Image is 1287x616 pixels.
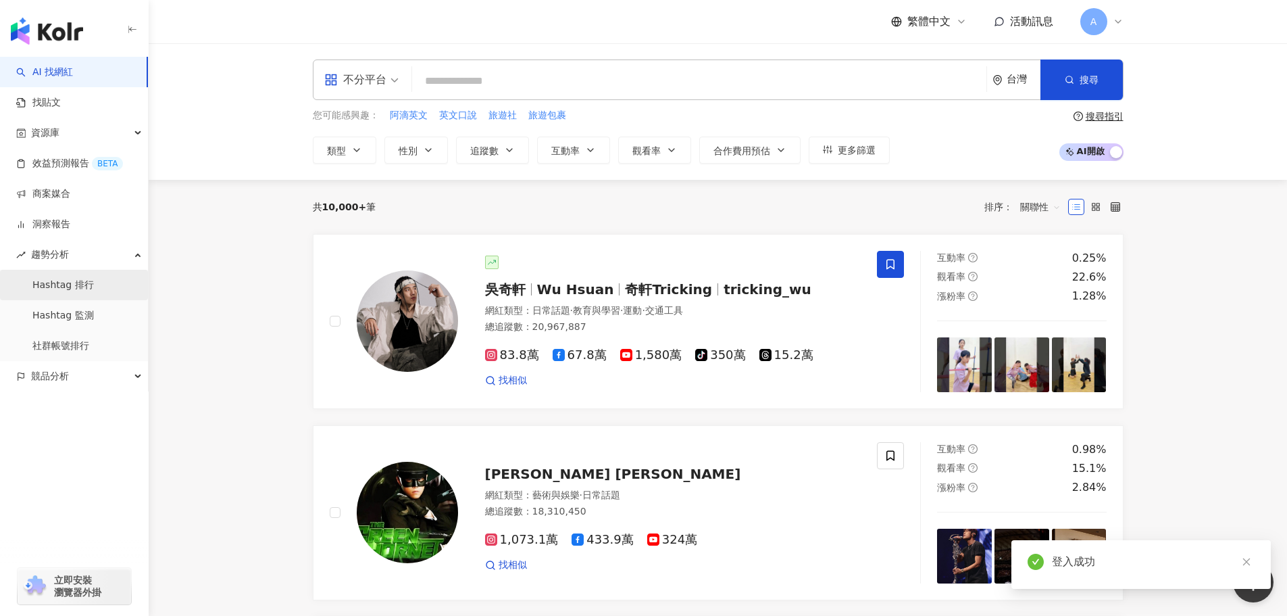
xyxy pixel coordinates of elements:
a: 找相似 [485,374,527,387]
span: 藝術與娛樂 [532,490,580,500]
span: 運動 [623,305,642,316]
div: 網紅類型 ： [485,489,861,502]
span: 吳奇軒 [485,281,526,298]
button: 類型 [313,137,376,164]
img: logo [11,18,83,45]
div: 台灣 [1007,74,1040,85]
div: 網紅類型 ： [485,304,861,318]
span: 旅遊社 [488,109,517,122]
span: 阿滴英文 [390,109,428,122]
img: post-image [1052,337,1107,392]
span: [PERSON_NAME] [PERSON_NAME] [485,466,741,482]
a: 效益預測報告BETA [16,157,123,170]
span: question-circle [968,444,978,454]
span: 找相似 [499,559,527,572]
div: 22.6% [1072,270,1107,285]
button: 旅遊社 [488,108,518,123]
span: 1,580萬 [620,348,682,362]
span: 互動率 [937,252,965,263]
span: 類型 [327,145,346,156]
span: 67.8萬 [553,348,607,362]
a: 洞察報告 [16,218,70,231]
a: KOL Avatar吳奇軒Wu Hsuan奇軒Trickingtricking_wu網紅類型：日常話題·教育與學習·運動·交通工具總追蹤數：20,967,88783.8萬67.8萬1,580萬3... [313,234,1124,409]
div: 排序： [984,196,1068,218]
span: 更多篩選 [838,145,876,156]
img: post-image [994,337,1049,392]
span: · [570,305,573,316]
span: 趨勢分析 [31,239,69,270]
span: tricking_wu [724,281,811,298]
span: 漲粉率 [937,482,965,493]
span: 83.8萬 [485,348,539,362]
img: post-image [937,529,992,584]
div: 不分平台 [324,69,386,91]
span: 關聯性 [1020,196,1061,218]
span: 日常話題 [532,305,570,316]
button: 搜尋 [1040,60,1123,100]
div: 1.28% [1072,289,1107,304]
div: 2.84% [1072,480,1107,495]
img: KOL Avatar [357,462,458,563]
span: · [642,305,645,316]
span: question-circle [968,253,978,262]
img: post-image [994,529,1049,584]
span: 活動訊息 [1010,15,1053,28]
span: close [1242,557,1251,567]
a: chrome extension立即安裝 瀏覽器外掛 [18,568,131,605]
div: 總追蹤數 ： 20,967,887 [485,321,861,334]
button: 英文口說 [438,108,478,123]
a: Hashtag 排行 [32,279,94,292]
span: 資源庫 [31,118,59,148]
img: post-image [937,337,992,392]
span: 互動率 [937,444,965,454]
span: check-circle [1028,554,1044,570]
div: 總追蹤數 ： 18,310,450 [485,505,861,519]
div: 0.25% [1072,251,1107,266]
span: 教育與學習 [573,305,620,316]
img: KOL Avatar [357,270,458,372]
span: 350萬 [695,348,745,362]
span: 您可能感興趣： [313,109,379,122]
button: 阿滴英文 [389,108,428,123]
span: 1,073.1萬 [485,533,559,547]
span: 觀看率 [937,463,965,473]
a: 商案媒合 [16,187,70,201]
span: question-circle [968,291,978,301]
a: searchAI 找網紅 [16,66,73,79]
img: chrome extension [22,575,48,597]
a: Hashtag 監測 [32,309,94,323]
span: 追蹤數 [470,145,499,156]
button: 旅遊包裹 [528,108,567,123]
img: post-image [1052,529,1107,584]
span: 10,000+ [322,202,367,212]
button: 合作費用預估 [699,137,801,164]
span: 324萬 [647,533,697,547]
span: 競品分析 [31,361,69,392]
span: 433.9萬 [572,533,634,547]
span: 日常話題 [582,490,620,500]
span: 找相似 [499,374,527,387]
span: A [1090,14,1097,29]
span: 互動率 [551,145,580,156]
span: 觀看率 [632,145,661,156]
div: 共 筆 [313,202,376,212]
button: 互動率 [537,137,610,164]
a: 找貼文 [16,96,61,110]
a: KOL Avatar[PERSON_NAME] [PERSON_NAME]網紅類型：藝術與娛樂·日常話題總追蹤數：18,310,4501,073.1萬433.9萬324萬找相似互動率questi... [313,425,1124,600]
span: 交通工具 [645,305,683,316]
span: · [620,305,623,316]
span: environment [992,75,1003,85]
span: question-circle [968,483,978,492]
span: 漲粉率 [937,291,965,302]
span: 合作費用預估 [713,145,770,156]
button: 更多篩選 [809,137,890,164]
span: 搜尋 [1080,74,1099,85]
span: 性別 [399,145,418,156]
span: question-circle [968,272,978,281]
a: 找相似 [485,559,527,572]
span: 立即安裝 瀏覽器外掛 [54,574,101,598]
span: question-circle [968,463,978,473]
span: Wu Hsuan [537,281,614,298]
span: 觀看率 [937,271,965,282]
span: 繁體中文 [907,14,951,29]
